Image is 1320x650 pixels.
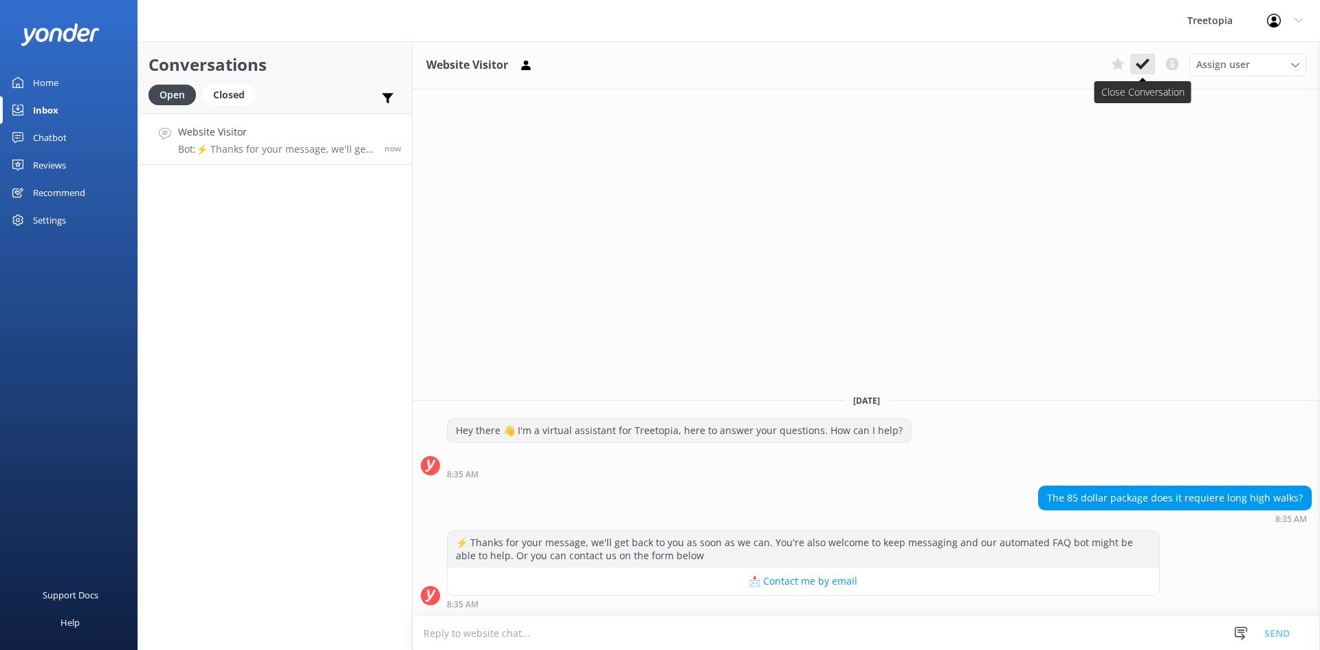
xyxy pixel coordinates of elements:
div: Inbox [33,96,58,124]
div: ⚡ Thanks for your message, we'll get back to you as soon as we can. You're also welcome to keep m... [448,531,1159,567]
span: [DATE] [845,395,888,407]
div: Hey there 👋 I'm a virtual assistant for Treetopia, here to answer your questions. How can I help? [448,419,911,442]
h3: Website Visitor [426,56,508,74]
div: Assign User [1189,54,1306,76]
img: yonder-white-logo.png [21,23,100,46]
div: Closed [203,85,255,105]
a: Open [148,87,203,102]
span: Assign user [1196,57,1250,72]
div: The 85 dollar package does it requiere long high walks? [1039,486,1311,510]
strong: 8:35 AM [447,470,478,479]
div: Sep 23 2025 08:35am (UTC -06:00) America/Mexico_City [1038,514,1312,523]
div: Sep 23 2025 08:35am (UTC -06:00) America/Mexico_City [447,599,1160,609]
a: Website VisitorBot:⚡ Thanks for your message, we'll get back to you as soon as we can. You're als... [138,113,412,165]
div: Recommend [33,179,85,206]
div: Home [33,69,58,96]
div: Settings [33,206,66,234]
h2: Conversations [148,52,401,78]
p: Bot: ⚡ Thanks for your message, we'll get back to you as soon as we can. You're also welcome to k... [178,143,374,155]
div: Help [60,609,80,636]
span: Sep 23 2025 08:35am (UTC -06:00) America/Mexico_City [384,142,401,154]
div: Reviews [33,151,66,179]
div: Sep 23 2025 08:35am (UTC -06:00) America/Mexico_City [447,469,912,479]
div: Open [148,85,196,105]
h4: Website Visitor [178,124,374,140]
strong: 8:35 AM [447,600,478,609]
a: Closed [203,87,262,102]
div: Support Docs [43,581,98,609]
div: Chatbot [33,124,67,151]
button: 📩 Contact me by email [448,567,1159,595]
strong: 8:35 AM [1275,515,1307,523]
